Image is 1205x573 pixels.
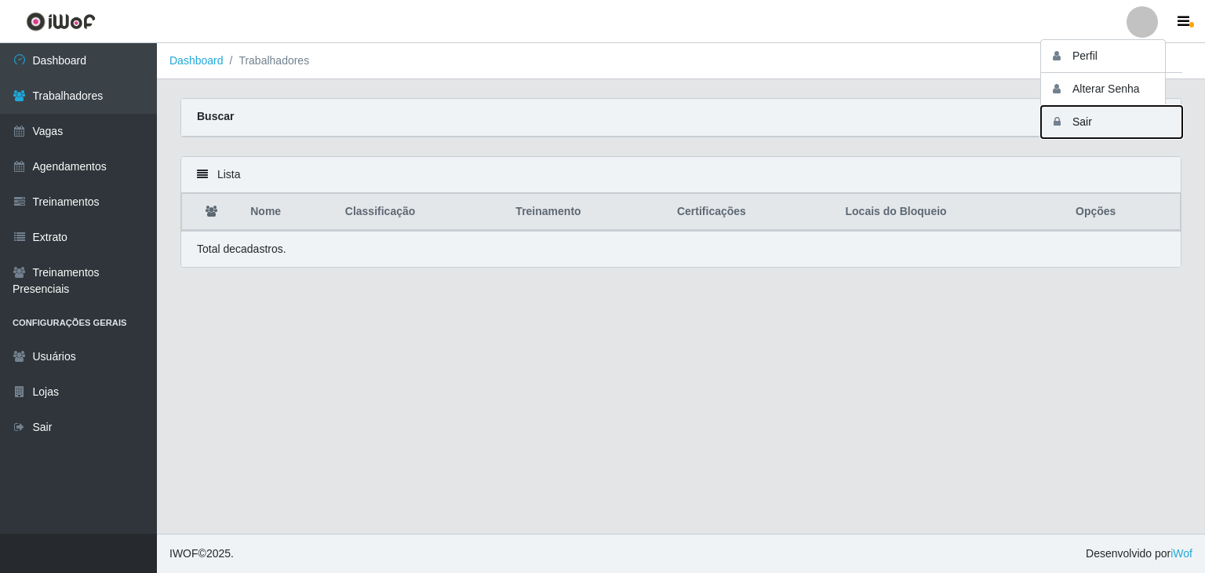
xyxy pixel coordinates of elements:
[1041,106,1182,138] button: Sair
[241,194,336,231] th: Nome
[169,54,224,67] a: Dashboard
[1066,194,1180,231] th: Opções
[197,110,234,122] strong: Buscar
[181,157,1181,193] div: Lista
[668,194,836,231] th: Certificações
[1170,547,1192,560] a: iWof
[506,194,668,231] th: Treinamento
[224,53,310,69] li: Trabalhadores
[836,194,1067,231] th: Locais do Bloqueio
[1041,40,1182,73] button: Perfil
[26,12,96,31] img: CoreUI Logo
[336,194,507,231] th: Classificação
[1041,73,1182,106] button: Alterar Senha
[169,546,234,562] span: © 2025 .
[169,547,198,560] span: IWOF
[157,43,1205,79] nav: breadcrumb
[197,241,286,257] p: Total de cadastros.
[1086,546,1192,562] span: Desenvolvido por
